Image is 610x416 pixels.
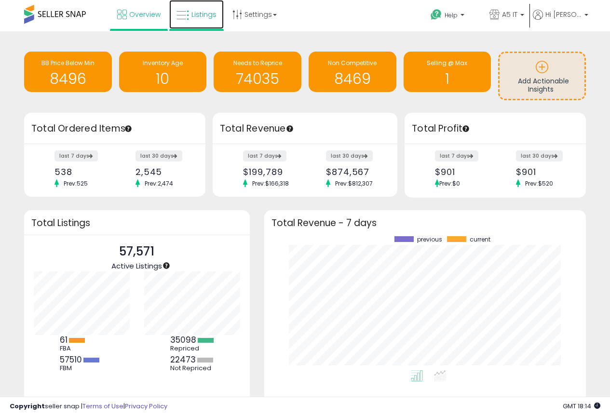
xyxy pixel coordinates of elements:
b: 22473 [170,354,196,365]
b: 35098 [170,334,196,346]
div: 538 [54,167,108,177]
span: Needs to Reprice [233,59,282,67]
b: 61 [60,334,68,346]
h1: 8496 [29,71,107,87]
label: last 30 days [326,150,373,161]
h1: 74035 [218,71,297,87]
div: Repriced [170,345,214,352]
div: $874,567 [326,167,380,177]
span: Listings [191,10,217,19]
div: Tooltip anchor [285,124,294,133]
p: 57,571 [111,242,162,261]
a: Terms of Use [82,402,123,411]
a: Inventory Age 10 [119,52,207,92]
span: Prev: $166,318 [247,179,294,188]
span: 2025-08-13 18:14 GMT [563,402,600,411]
a: Privacy Policy [125,402,167,411]
span: Prev: 2,474 [140,179,178,188]
label: last 7 days [54,150,98,161]
span: Selling @ Max [427,59,467,67]
span: Help [445,11,458,19]
a: Needs to Reprice 74035 [214,52,301,92]
h3: Total Revenue - 7 days [271,219,579,227]
div: 2,545 [136,167,189,177]
span: Inventory Age [143,59,183,67]
strong: Copyright [10,402,45,411]
a: Selling @ Max 1 [404,52,491,92]
span: Prev: 525 [59,179,93,188]
div: $901 [435,167,488,177]
span: BB Price Below Min [41,59,95,67]
a: Add Actionable Insights [500,53,584,99]
label: last 30 days [136,150,182,161]
a: Non Competitive 8469 [309,52,396,92]
h1: 8469 [313,71,392,87]
a: Help [423,1,481,31]
span: Prev: $812,307 [330,179,378,188]
h3: Total Profit [412,122,579,135]
a: BB Price Below Min 8496 [24,52,112,92]
span: Hi [PERSON_NAME] [545,10,582,19]
span: previous [417,236,442,243]
b: 57510 [60,354,82,365]
h3: Total Revenue [220,122,390,135]
span: Overview [129,10,161,19]
div: seller snap | | [10,402,167,411]
div: Tooltip anchor [124,124,133,133]
h3: Total Listings [31,219,243,227]
label: last 30 days [516,150,563,161]
label: last 7 days [243,150,286,161]
div: $901 [516,167,569,177]
span: Active Listings [111,261,162,271]
div: Tooltip anchor [461,124,470,133]
h3: Total Ordered Items [31,122,198,135]
span: current [470,236,490,243]
div: FBM [60,364,103,372]
a: Hi [PERSON_NAME] [533,10,588,31]
div: Tooltip anchor [162,261,171,270]
h1: 1 [408,71,487,87]
div: $199,789 [243,167,298,177]
span: Non Competitive [328,59,377,67]
h1: 10 [124,71,202,87]
i: Get Help [430,9,442,21]
span: Prev: $520 [520,179,558,188]
label: last 7 days [435,150,478,161]
span: Add Actionable Insights [518,76,569,94]
span: A5 IT [502,10,517,19]
span: Prev: $0 [439,179,460,188]
div: FBA [60,345,103,352]
div: Not Repriced [170,364,214,372]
